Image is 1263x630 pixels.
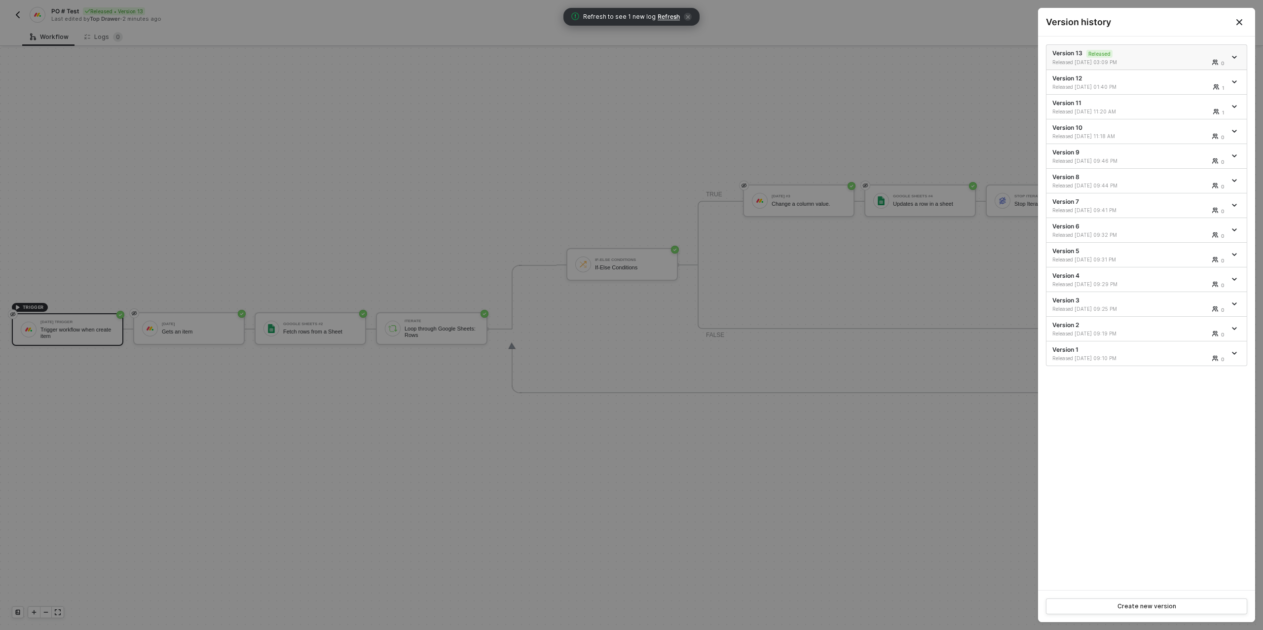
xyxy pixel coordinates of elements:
[1052,148,1226,164] div: Version 9
[1232,178,1239,183] span: icon-arrow-down
[1052,74,1226,90] div: Version 12
[1221,158,1224,166] div: 0
[1212,183,1219,188] span: icon-users
[1232,153,1239,158] span: icon-arrow-down
[1232,203,1239,208] span: icon-arrow-down
[1052,59,1141,66] div: Released [DATE] 03:09 PM
[1212,158,1219,164] span: icon-users
[1052,247,1226,263] div: Version 5
[1052,321,1226,337] div: Version 2
[1052,231,1141,238] div: Released [DATE] 09:32 PM
[1212,306,1219,312] span: icon-users
[1046,598,1247,614] button: Create new version
[1232,351,1239,356] span: icon-arrow-down
[1052,355,1141,362] div: Released [DATE] 09:10 PM
[1052,182,1141,189] div: Released [DATE] 09:44 PM
[1052,133,1141,140] div: Released [DATE] 11:18 AM
[684,13,692,21] span: icon-close
[1212,355,1219,361] span: icon-users
[1212,281,1219,287] span: icon-users
[1213,84,1220,90] span: icon-users
[1052,222,1226,238] div: Version 6
[1052,83,1141,90] div: Released [DATE] 01:40 PM
[1052,197,1226,214] div: Version 7
[1117,602,1176,610] div: Create new version
[1052,157,1141,164] div: Released [DATE] 09:46 PM
[1232,326,1239,331] span: icon-arrow-down
[1222,84,1224,92] div: 1
[1212,59,1219,65] span: icon-users
[1213,109,1220,114] span: icon-users
[1052,296,1226,312] div: Version 3
[1052,123,1226,140] div: Version 10
[1221,207,1224,215] div: 0
[1052,256,1141,263] div: Released [DATE] 09:31 PM
[1232,227,1239,232] span: icon-arrow-down
[1232,104,1239,109] span: icon-arrow-down
[1212,331,1219,336] span: icon-users
[1052,207,1141,214] div: Released [DATE] 09:41 PM
[1212,133,1219,139] span: icon-users
[1232,252,1239,257] span: icon-arrow-down
[1221,355,1224,363] div: 0
[1212,257,1219,262] span: icon-users
[1221,183,1224,190] div: 0
[658,13,680,21] span: Refresh
[1052,49,1226,66] div: Version 13
[1052,281,1141,288] div: Released [DATE] 09:29 PM
[1052,330,1141,337] div: Released [DATE] 09:19 PM
[1052,99,1226,115] div: Version 11
[1221,133,1224,141] div: 0
[1221,281,1224,289] div: 0
[1052,271,1226,288] div: Version 4
[1046,16,1247,28] div: Version history
[1052,108,1141,115] div: Released [DATE] 11:20 AM
[1221,232,1224,240] div: 0
[1052,305,1141,312] div: Released [DATE] 09:25 PM
[1221,257,1224,264] div: 0
[571,12,579,20] span: icon-exclamation
[1212,232,1219,238] span: icon-users
[1221,331,1224,338] div: 0
[583,12,656,22] span: Refresh to see 1 new log
[1224,8,1255,36] button: Close
[1232,79,1239,84] span: icon-arrow-down
[1052,173,1226,189] div: Version 8
[1222,109,1224,116] div: 1
[1086,50,1113,58] sup: Released
[1221,306,1224,314] div: 0
[1232,277,1239,282] span: icon-arrow-down
[1052,345,1226,362] div: Version 1
[1232,301,1239,306] span: icon-arrow-down
[1221,59,1224,67] div: 0
[1232,55,1239,60] span: icon-arrow-down
[1232,129,1239,134] span: icon-arrow-down
[1212,207,1219,213] span: icon-users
